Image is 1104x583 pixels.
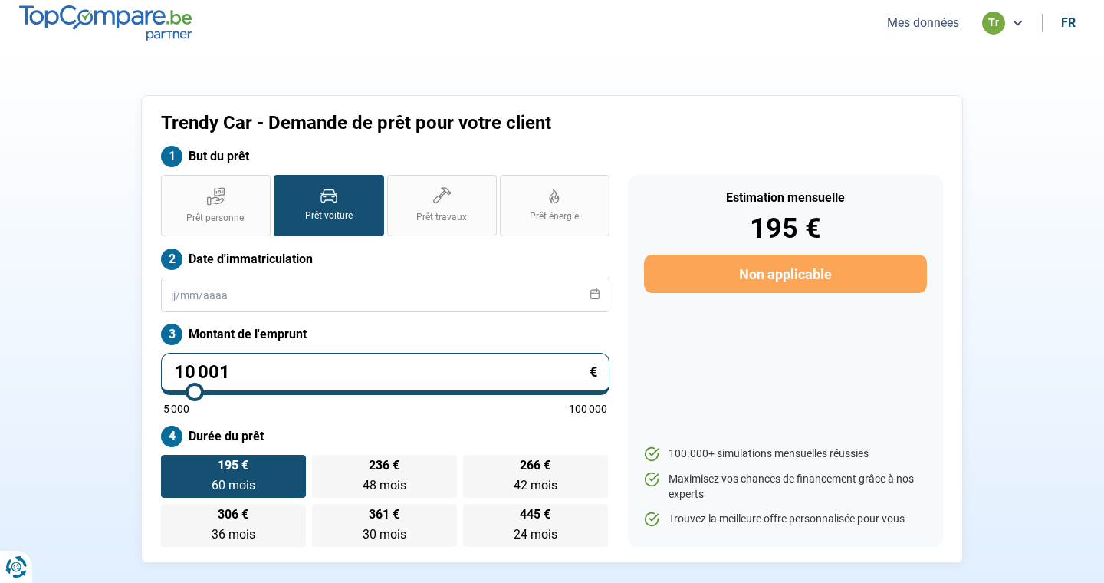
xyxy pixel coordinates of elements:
button: Mes données [882,15,964,31]
div: tr [982,12,1005,35]
span: Prêt personnel [186,212,246,225]
span: € [590,365,597,379]
span: 42 mois [514,478,557,492]
li: 100.000+ simulations mensuelles réussies [644,446,927,462]
span: 195 € [218,459,248,472]
label: Date d'immatriculation [161,249,609,270]
label: Montant de l'emprunt [161,324,609,345]
li: Maximisez vos chances de financement grâce à nos experts [644,472,927,502]
h1: Trendy Car - Demande de prêt pour votre client [161,112,743,134]
span: Prêt travaux [416,211,467,224]
span: 5 000 [163,403,189,414]
span: Prêt voiture [305,209,353,222]
label: Durée du prêt [161,426,609,447]
img: TopCompare.be [19,5,192,40]
span: 266 € [520,459,550,472]
span: 60 mois [212,478,255,492]
button: Non applicable [644,255,927,293]
span: 30 mois [363,527,406,542]
span: 24 mois [514,527,557,542]
span: 361 € [369,509,399,521]
div: Estimation mensuelle [644,192,927,204]
span: 100 000 [569,403,607,414]
span: 306 € [218,509,248,521]
div: 195 € [644,215,927,242]
span: 445 € [520,509,550,521]
label: But du prêt [161,146,609,167]
span: Prêt énergie [530,210,579,223]
div: fr [1061,15,1076,30]
span: 36 mois [212,527,255,542]
span: 236 € [369,459,399,472]
input: jj/mm/aaaa [161,278,609,312]
span: 48 mois [363,478,406,492]
li: Trouvez la meilleure offre personnalisée pour vous [644,512,927,527]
